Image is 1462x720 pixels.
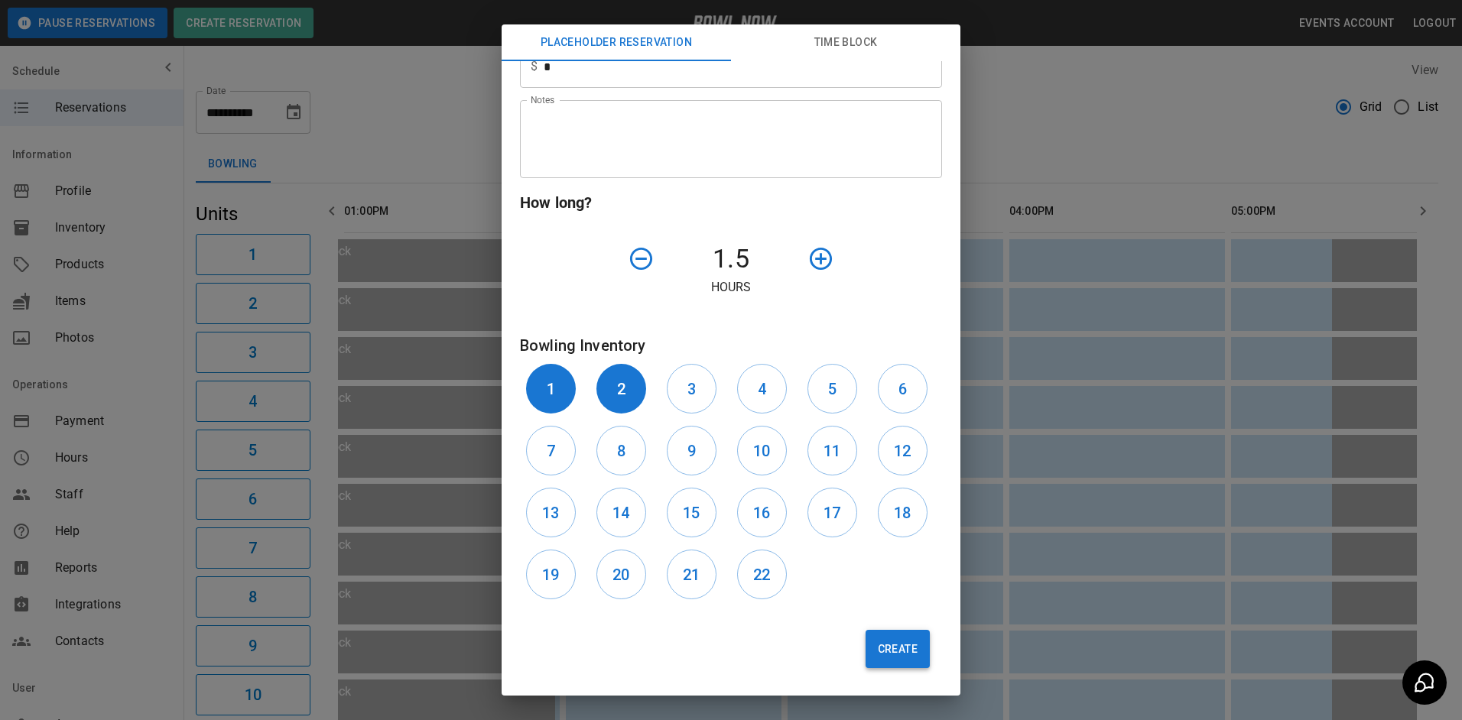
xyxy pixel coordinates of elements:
p: Hours [520,278,942,297]
h6: 10 [753,439,770,463]
p: $ [531,57,538,76]
button: 3 [667,364,716,414]
button: 8 [596,426,646,475]
button: Create [866,630,930,668]
button: 1 [526,364,576,414]
button: 12 [878,426,928,475]
button: 5 [807,364,857,414]
h6: 20 [612,563,629,587]
h6: 2 [617,377,625,401]
h6: 7 [547,439,555,463]
h6: 19 [542,563,559,587]
h6: 21 [683,563,700,587]
button: 21 [667,550,716,599]
button: 18 [878,488,928,537]
button: Placeholder Reservation [502,24,731,61]
h6: How long? [520,190,942,215]
h6: 15 [683,501,700,525]
button: 19 [526,550,576,599]
h6: 22 [753,563,770,587]
button: 7 [526,426,576,475]
h6: 17 [824,501,840,525]
button: 6 [878,364,928,414]
h6: 12 [894,439,911,463]
button: 9 [667,426,716,475]
h6: 13 [542,501,559,525]
button: 4 [737,364,787,414]
button: Time Block [731,24,960,61]
h6: 4 [758,377,766,401]
h6: 14 [612,501,629,525]
h6: 6 [898,377,907,401]
button: 16 [737,488,787,537]
h6: 9 [687,439,696,463]
h6: 3 [687,377,696,401]
h6: 1 [547,377,555,401]
button: 14 [596,488,646,537]
button: 15 [667,488,716,537]
button: 11 [807,426,857,475]
h6: 16 [753,501,770,525]
button: 2 [596,364,646,414]
h6: 5 [828,377,837,401]
h6: 8 [617,439,625,463]
h6: Bowling Inventory [520,333,942,358]
h4: 1.5 [661,243,801,275]
button: 20 [596,550,646,599]
button: 22 [737,550,787,599]
button: 17 [807,488,857,537]
button: 10 [737,426,787,475]
button: 13 [526,488,576,537]
h6: 18 [894,501,911,525]
h6: 11 [824,439,840,463]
